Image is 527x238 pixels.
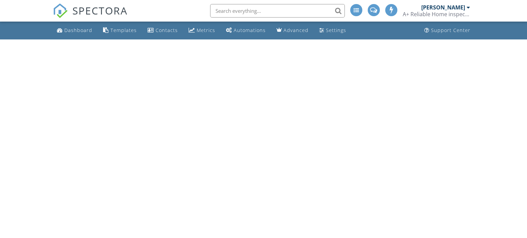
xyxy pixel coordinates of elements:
a: Automations (Advanced) [223,24,268,37]
img: The Best Home Inspection Software - Spectora [53,3,68,18]
div: Metrics [197,27,215,33]
a: Support Center [422,24,473,37]
div: Advanced [284,27,308,33]
div: Settings [326,27,346,33]
a: Settings [317,24,349,37]
a: Dashboard [54,24,95,37]
div: Dashboard [64,27,92,33]
a: Metrics [186,24,218,37]
div: Templates [110,27,137,33]
span: SPECTORA [72,3,128,18]
div: A+ Reliable Home inspections LLC [403,11,470,18]
a: Advanced [274,24,311,37]
a: SPECTORA [53,9,128,23]
div: Automations [234,27,266,33]
a: Templates [100,24,139,37]
div: Support Center [431,27,470,33]
div: [PERSON_NAME] [421,4,465,11]
a: Contacts [145,24,180,37]
input: Search everything... [210,4,345,18]
div: Contacts [156,27,178,33]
